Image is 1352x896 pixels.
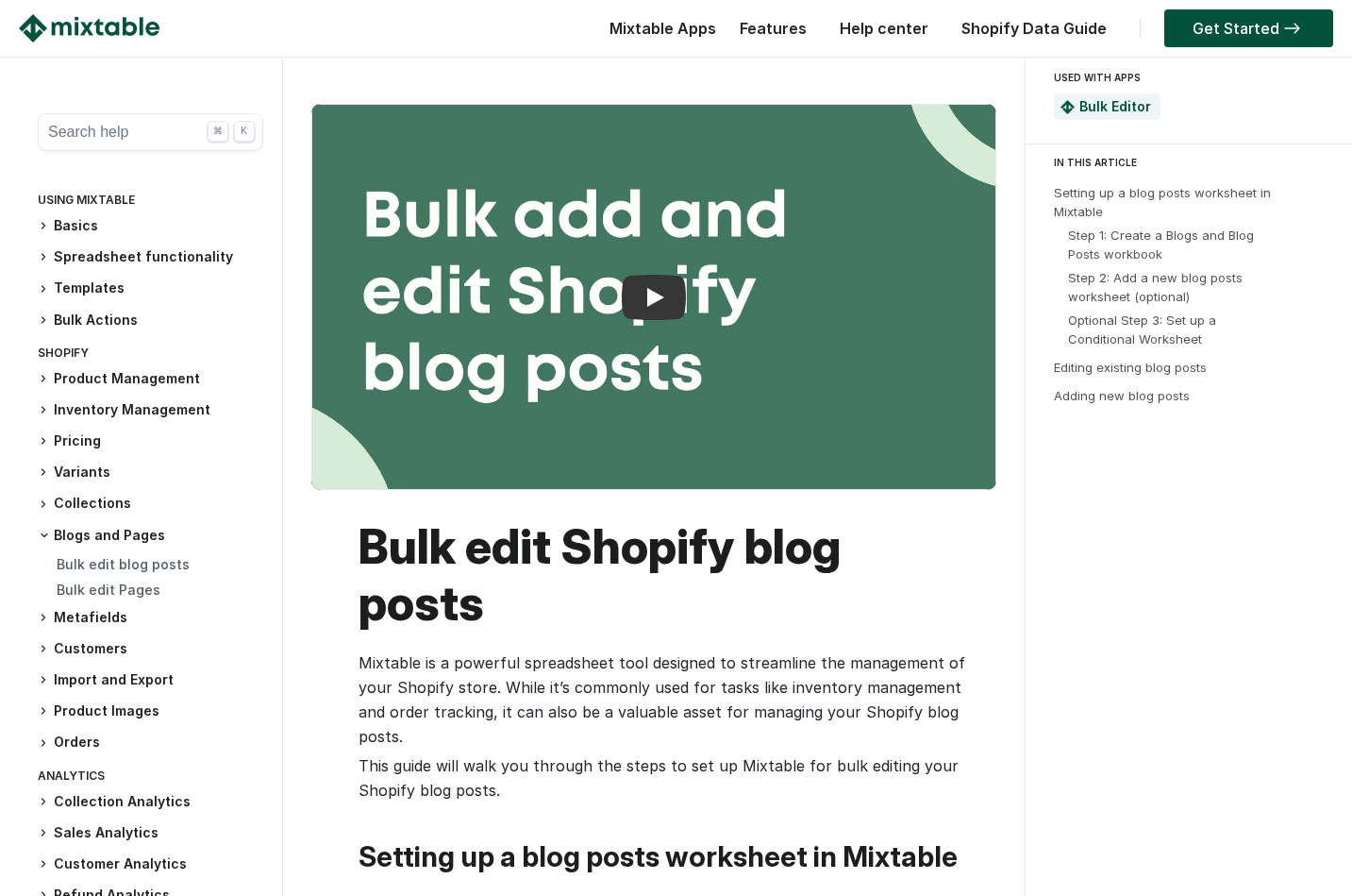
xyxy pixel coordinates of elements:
[359,840,968,873] h2: Setting up a blog posts worksheet in Mixtable
[359,651,968,749] p: Mixtable is a powerful spreadsheet tool designed to streamline the management of your Shopify sto...
[1068,228,1254,262] a: Step 1: Create a Blogs and Blog Posts workbook
[730,19,816,38] a: Features
[38,702,263,721] h3: Product Images
[38,792,263,812] h3: Collection Analytics
[208,121,228,142] div: ⌘
[952,19,1116,38] a: Shopify Data Guide
[1054,154,1335,171] div: IN THIS ARTICLE
[1068,270,1243,304] a: Step 2: Add a new blog posts worksheet (optional)
[234,121,255,142] div: K
[1068,313,1216,347] a: Optional Step 3: Set up a Conditional Worksheet
[38,431,263,451] h3: Pricing
[600,14,716,52] div: Mixtable Apps
[38,216,263,236] h3: Basics
[38,854,263,874] h3: Customer Analytics
[38,733,263,752] h3: Orders
[38,113,263,151] button: Search help ⌘ K
[19,14,159,42] img: Mixtable logo
[38,311,263,330] h3: Bulk Actions
[1164,9,1333,47] a: Get Started
[57,582,160,598] a: Bulk edit Pages
[359,518,968,632] h1: Bulk edit Shopify blog posts
[38,189,263,216] div: Using Mixtable
[38,494,263,514] h3: Collections
[38,765,263,792] div: Analytics
[57,556,190,572] a: Bulk edit blog posts
[38,639,263,659] h3: Customers
[1054,360,1207,375] a: Editing existing blog posts
[1054,388,1190,403] a: Adding new blog posts
[38,342,263,369] div: Shopify
[1079,98,1151,114] a: Bulk Editor
[38,608,263,628] h3: Metafields
[38,247,263,267] h3: Spreadsheet functionality
[359,753,968,803] p: This guide will walk you through the steps to set up Mixtable for bulk editing your Shopify blog ...
[1054,185,1271,219] a: Setting up a blog posts worksheet in Mixtable
[38,526,263,545] h3: Blogs and Pages
[38,400,263,420] h3: Inventory Management
[1279,23,1305,34] img: arrow-right.svg
[38,279,263,298] h3: Templates
[1054,66,1316,89] div: USED WITH APPS
[38,463,263,482] h3: Variants
[38,670,263,690] h3: Import and Export
[38,369,263,389] h3: Product Management
[1060,100,1075,114] img: Mixtable Spreadsheet Bulk Editor App
[830,19,938,38] a: Help center
[38,823,263,843] h3: Sales Analytics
